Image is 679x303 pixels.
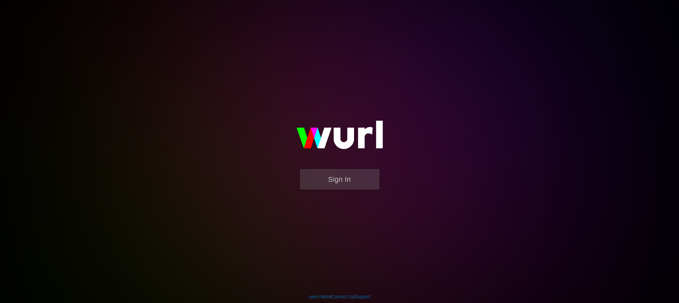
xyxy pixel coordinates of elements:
a: Contact Us [332,294,354,299]
a: Support [355,294,371,299]
img: wurl-logo-on-black-223613ac3d8ba8fe6dc639794a292ebdb59501304c7dfd60c99c58986ef67473.svg [276,107,403,169]
a: Learn More [308,294,331,299]
div: | | [308,293,371,300]
button: Sign In [300,169,379,190]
